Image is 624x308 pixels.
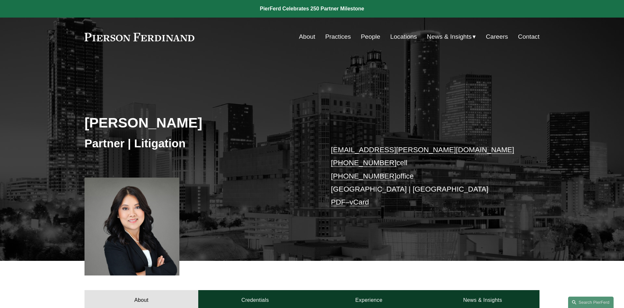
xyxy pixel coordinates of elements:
[331,198,345,206] a: PDF
[331,146,514,154] a: [EMAIL_ADDRESS][PERSON_NAME][DOMAIN_NAME]
[331,159,396,167] a: [PHONE_NUMBER]
[350,198,369,206] a: vCard
[486,31,508,43] a: Careers
[331,172,396,180] a: [PHONE_NUMBER]
[361,31,380,43] a: People
[325,31,351,43] a: Practices
[84,114,312,131] h2: [PERSON_NAME]
[331,143,520,209] p: cell office [GEOGRAPHIC_DATA] | [GEOGRAPHIC_DATA] –
[390,31,417,43] a: Locations
[84,136,312,151] h3: Partner | Litigation
[427,31,476,43] a: folder dropdown
[568,297,614,308] a: Search this site
[427,31,472,43] span: News & Insights
[518,31,539,43] a: Contact
[299,31,315,43] a: About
